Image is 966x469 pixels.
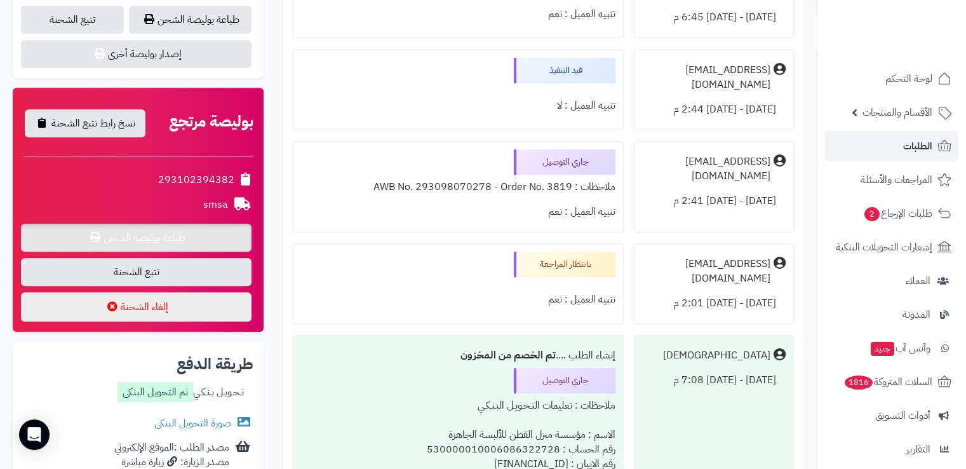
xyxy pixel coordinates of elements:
[862,104,932,121] span: الأقسام والمنتجات
[825,131,958,161] a: الطلبات
[642,257,770,286] div: [EMAIL_ADDRESS][DOMAIN_NAME]
[825,299,958,330] a: المدونة
[906,440,930,458] span: التقارير
[642,63,770,92] div: [EMAIL_ADDRESS][DOMAIN_NAME]
[642,154,770,184] div: [EMAIL_ADDRESS][DOMAIN_NAME]
[825,400,958,431] a: أدوات التسويق
[825,165,958,195] a: المراجعات والأسئلة
[861,171,932,189] span: المراجعات والأسئلة
[825,434,958,465] a: التقارير
[169,114,253,129] h2: بوليصة مرتجع
[843,373,932,391] span: السلات المتروكة
[301,175,615,200] div: ملاحظات : AWB No. 293098070278 - Order No. 3819
[21,6,124,34] a: تتبع الشحنة
[642,368,786,393] div: [DATE] - [DATE] 7:08 م
[875,407,930,425] span: أدوات التسويق
[129,6,252,34] a: طباعة بوليصة الشحن
[663,348,770,363] div: [DEMOGRAPHIC_DATA]
[869,339,930,357] span: وآتس آب
[880,20,954,46] img: logo-2.png
[51,116,135,131] span: نسخ رابط تتبع الشحنة
[154,416,253,431] a: صورة التحويل البنكى
[885,70,932,88] span: لوحة التحكم
[825,266,958,296] a: العملاء
[825,64,958,94] a: لوحة التحكم
[21,224,252,252] a: طباعة بوليصة الشحن
[906,272,930,290] span: العملاء
[21,40,252,68] button: إصدار بوليصة أخرى
[25,109,145,137] button: نسخ رابط تتبع الشحنة
[301,93,615,118] div: تنبيه العميل : لا
[301,200,615,224] div: تنبيه العميل : نعم
[460,348,556,363] b: تم الخصم من المخزون
[21,258,252,286] a: تتبع الشحنة
[21,292,252,322] button: إلغاء الشحنة
[19,419,50,450] div: Open Intercom Messenger
[301,287,615,312] div: تنبيه العميل : نعم
[158,173,234,187] div: 293102394382
[642,5,786,30] div: [DATE] - [DATE] 6:45 م
[301,2,615,27] div: تنبيه العميل : نعم
[863,205,932,222] span: طلبات الإرجاع
[903,137,932,155] span: الطلبات
[843,375,873,390] span: 1816
[902,306,930,323] span: المدونة
[203,198,228,212] div: smsa
[642,97,786,122] div: [DATE] - [DATE] 2:44 م
[864,207,880,222] span: 2
[825,333,958,364] a: وآتس آبجديد
[117,382,193,402] label: تم التحويل البنكى
[642,291,786,316] div: [DATE] - [DATE] 2:01 م
[514,149,615,175] div: جاري التوصيل
[301,343,615,368] div: إنشاء الطلب ....
[642,189,786,214] div: [DATE] - [DATE] 2:41 م
[836,238,932,256] span: إشعارات التحويلات البنكية
[117,382,244,405] div: تـحـويـل بـنـكـي
[825,198,958,229] a: طلبات الإرجاع2
[514,368,615,393] div: جاري التوصيل
[825,367,958,397] a: السلات المتروكة1816
[514,58,615,83] div: قيد التنفيذ
[177,357,253,372] h2: طريقة الدفع
[514,252,615,277] div: بانتظار المراجعة
[825,232,958,262] a: إشعارات التحويلات البنكية
[871,342,894,356] span: جديد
